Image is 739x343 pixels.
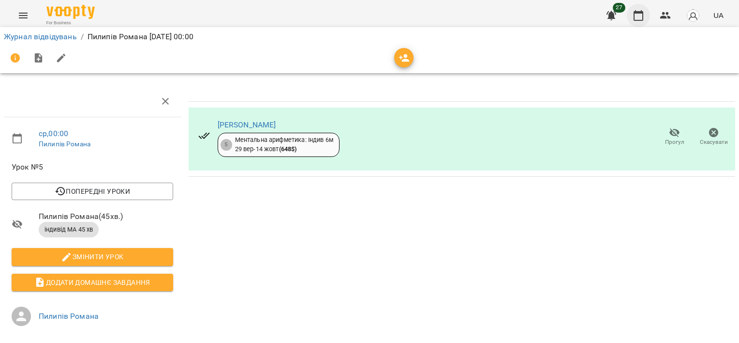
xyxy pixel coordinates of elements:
button: Попередні уроки [12,183,173,200]
span: Урок №5 [12,161,173,173]
img: Voopty Logo [46,5,95,19]
span: Змінити урок [19,251,165,263]
a: Пилипів Романа [39,312,99,321]
a: Пилипів Романа [39,140,90,148]
span: Скасувати [700,138,728,146]
img: avatar_s.png [686,9,700,22]
p: Пилипів Романа [DATE] 00:00 [88,31,193,43]
button: Змінити урок [12,248,173,265]
span: 27 [613,3,625,13]
span: UA [713,10,724,20]
span: індивід МА 45 хв [39,225,99,234]
a: [PERSON_NAME] [218,120,276,129]
span: Пилипів Романа ( 45 хв. ) [39,211,173,222]
b: ( 648 $ ) [279,145,297,153]
button: Додати домашнє завдання [12,274,173,291]
span: Додати домашнє завдання [19,277,165,288]
span: Попередні уроки [19,186,165,197]
nav: breadcrumb [4,31,735,43]
a: ср , 00:00 [39,129,68,138]
div: Ментальна арифметика: Індив 6м 29 вер - 14 жовт [235,136,333,154]
button: UA [709,6,727,24]
span: Прогул [665,138,684,146]
li: / [81,31,84,43]
div: 5 [221,139,232,151]
a: Журнал відвідувань [4,32,77,41]
button: Скасувати [694,124,733,151]
button: Прогул [655,124,694,151]
span: For Business [46,20,95,26]
button: Menu [12,4,35,27]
